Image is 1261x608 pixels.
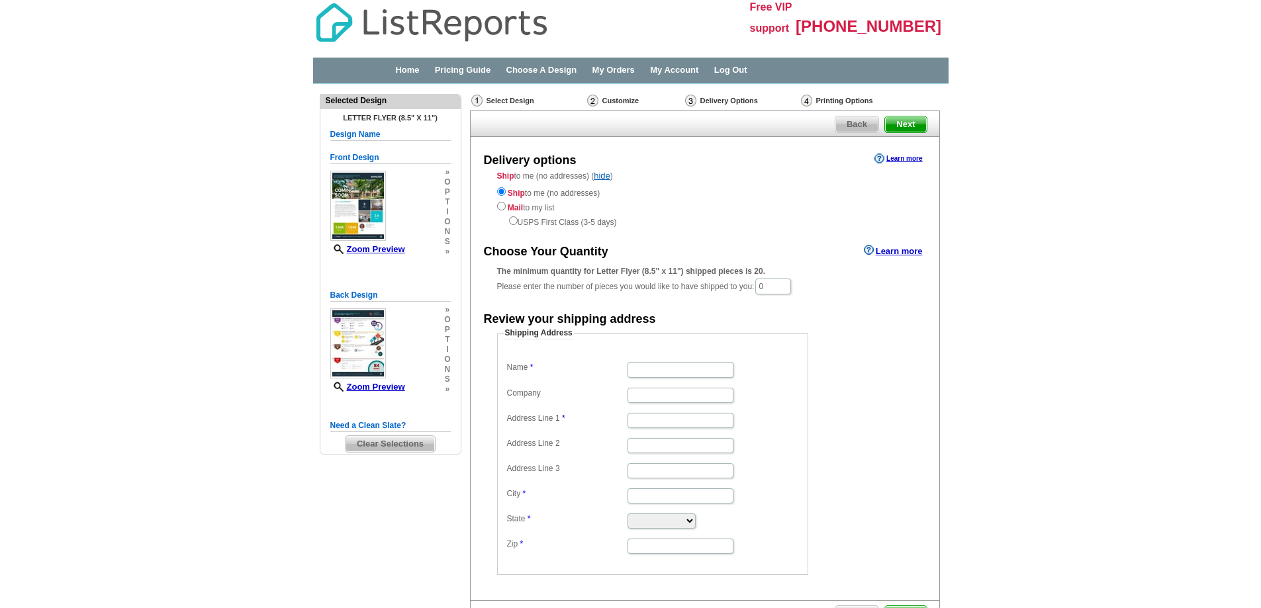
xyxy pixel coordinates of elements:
div: Printing Options [800,94,917,107]
span: t [444,335,450,345]
img: Customize [587,95,598,107]
img: small-thumb.jpg [330,308,386,378]
a: Learn more [874,153,922,164]
h5: Need a Clean Slate? [330,419,451,432]
div: Delivery options [484,152,577,169]
span: » [444,167,450,177]
div: USPS First Class (3-5 days) [497,214,913,228]
span: Clear Selections [346,436,435,452]
a: Log Out [714,65,747,75]
a: hide [594,171,610,181]
div: The minimum quantity for Letter Flyer (8.5" x 11") shipped pieces is 20. [497,265,913,277]
span: s [444,237,450,247]
div: Selected Design [320,95,461,107]
label: Address Line 2 [507,438,626,449]
a: Learn more [864,245,923,255]
span: » [444,247,450,257]
span: Next [885,116,926,132]
a: Zoom Preview [330,244,405,254]
a: Zoom Preview [330,382,405,392]
span: p [444,325,450,335]
div: Choose Your Quantity [484,243,608,261]
span: [PHONE_NUMBER] [796,17,941,35]
strong: Ship [497,171,514,181]
label: City [507,488,626,499]
span: n [444,227,450,237]
div: Please enter the number of pieces you would like to have shipped to you: [497,265,913,296]
div: to me (no addresses) ( ) [471,170,939,228]
label: Address Line 3 [507,463,626,474]
span: s [444,374,450,384]
span: n [444,365,450,374]
a: Pricing Guide [435,65,491,75]
span: i [444,345,450,355]
div: Delivery Options [684,94,800,110]
span: » [444,384,450,394]
span: i [444,207,450,217]
span: t [444,197,450,207]
strong: Mail [508,203,523,212]
legend: Shipping Address [504,327,574,339]
div: to me (no addresses) to my list [497,185,913,228]
img: Delivery Options [685,95,696,107]
div: Customize [586,94,684,107]
span: o [444,177,450,187]
span: p [444,187,450,197]
label: Company [507,388,626,399]
span: o [444,355,450,365]
label: Zip [507,539,626,550]
strong: Ship [508,189,525,198]
label: State [507,513,626,525]
h5: Front Design [330,152,451,164]
a: Back [835,116,879,133]
span: o [444,315,450,325]
span: » [444,305,450,315]
h5: Back Design [330,289,451,302]
span: o [444,217,450,227]
h4: Letter Flyer (8.5" x 11") [330,114,451,122]
a: Home [395,65,419,75]
div: Review your shipping address [484,311,656,328]
label: Name [507,362,626,373]
h5: Design Name [330,128,451,141]
a: My Orders [592,65,635,75]
img: small-thumb.jpg [330,171,386,241]
span: Free VIP support [750,1,792,34]
a: My Account [650,65,698,75]
img: Select Design [471,95,483,107]
label: Address Line 1 [507,413,626,424]
img: Printing Options & Summary [801,95,812,107]
a: Choose A Design [506,65,577,75]
div: Select Design [470,94,586,110]
span: Back [835,116,878,132]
